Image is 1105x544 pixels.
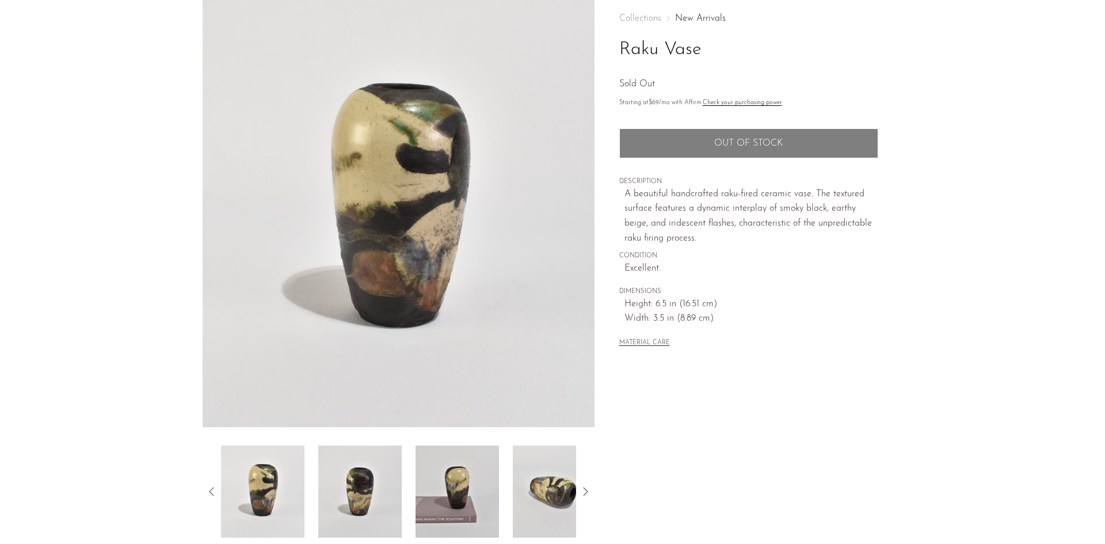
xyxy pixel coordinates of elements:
p: A beautiful handcrafted raku-fired ceramic vase. The textured surface features a dynamic interpla... [624,187,878,246]
button: MATERIAL CARE [619,339,670,348]
nav: Breadcrumbs [619,14,878,23]
span: Height: 6.5 in (16.51 cm) [624,297,878,312]
span: Width: 3.5 in (8.89 cm) [624,311,878,326]
img: Raku Vase [513,446,596,538]
img: Raku Vase [221,446,304,538]
span: CONDITION [619,251,878,261]
img: Raku Vase [318,446,402,538]
span: Excellent. [624,261,878,276]
a: Check your purchasing power - Learn more about Affirm Financing (opens in modal) [703,100,782,106]
img: Raku Vase [416,446,499,538]
span: DESCRIPTION [619,177,878,187]
button: Add to cart [619,128,878,158]
span: $69 [649,100,659,106]
span: DIMENSIONS [619,287,878,297]
span: Out of stock [714,138,783,149]
h1: Raku Vase [619,35,878,64]
a: New Arrivals [675,14,726,23]
span: Sold Out [619,79,655,89]
p: Starting at /mo with Affirm. [619,98,878,108]
span: Collections [619,14,661,23]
